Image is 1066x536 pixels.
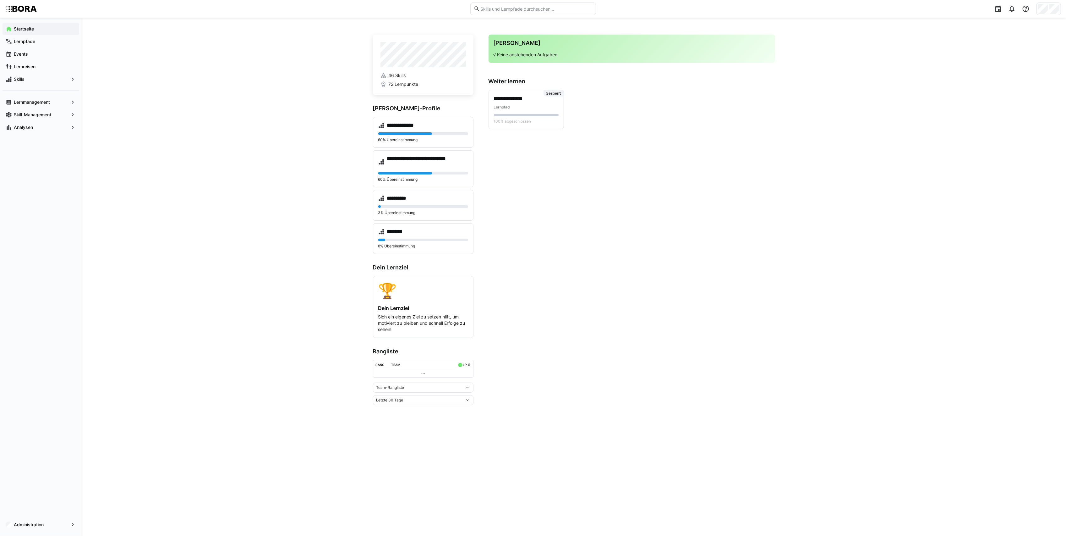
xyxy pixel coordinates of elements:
div: 🏆 [378,281,468,300]
p: 8% Übereinstimmung [378,244,468,249]
p: 60% Übereinstimmung [378,177,468,182]
p: Sich ein eigenes Ziel zu setzen hilft, um motiviert zu bleiben und schnell Erfolge zu sehen! [378,314,468,333]
h3: Dein Lernziel [373,264,473,271]
div: Rang [375,363,385,367]
span: 100% abgeschlossen [494,119,531,124]
h4: Dein Lernziel [378,305,468,311]
h3: [PERSON_NAME] [494,40,770,47]
div: LP [463,363,467,367]
a: 46 Skills [380,72,466,79]
span: Lernpfad [494,105,510,109]
h3: Rangliste [373,348,473,355]
span: Letzte 30 Tage [376,398,403,403]
p: √ Keine anstehenden Aufgaben [494,52,770,58]
span: Team-Rangliste [376,385,404,390]
a: ø [468,362,471,367]
div: Team [391,363,400,367]
span: 72 Lernpunkte [388,81,418,87]
p: 60% Übereinstimmung [378,137,468,142]
span: Gesperrt [546,91,561,96]
input: Skills und Lernpfade durchsuchen… [480,6,592,12]
h3: Weiter lernen [489,78,775,85]
h3: [PERSON_NAME]-Profile [373,105,473,112]
p: 3% Übereinstimmung [378,210,468,215]
span: 46 Skills [388,72,406,79]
